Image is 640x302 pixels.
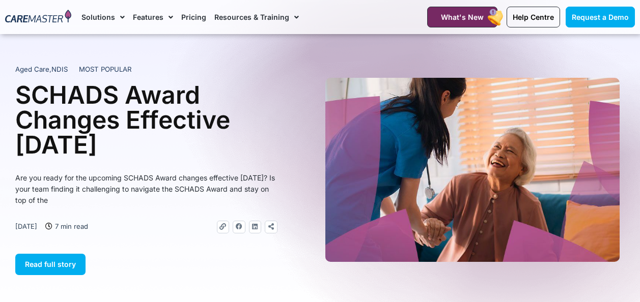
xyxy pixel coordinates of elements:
span: What's New [441,13,484,21]
span: , [15,65,68,73]
p: Are you ready for the upcoming SCHADS Award changes effective [DATE]? Is your team finding it cha... [15,172,277,206]
time: [DATE] [15,222,37,230]
a: Help Centre [507,7,560,27]
span: Read full story [25,260,76,268]
h1: SCHADS Award Changes Effective [DATE] [15,82,277,157]
span: Aged Care [15,65,49,73]
a: What's New [427,7,497,27]
span: 7 min read [52,221,88,232]
span: NDIS [51,65,68,73]
span: Help Centre [513,13,554,21]
img: CareMaster Logo [5,10,71,24]
img: A heartwarming moment where a support worker in a blue uniform, with a stethoscope draped over he... [325,78,620,262]
span: MOST POPULAR [79,65,132,75]
a: Request a Demo [566,7,635,27]
span: Request a Demo [572,13,629,21]
a: Read full story [15,254,86,275]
